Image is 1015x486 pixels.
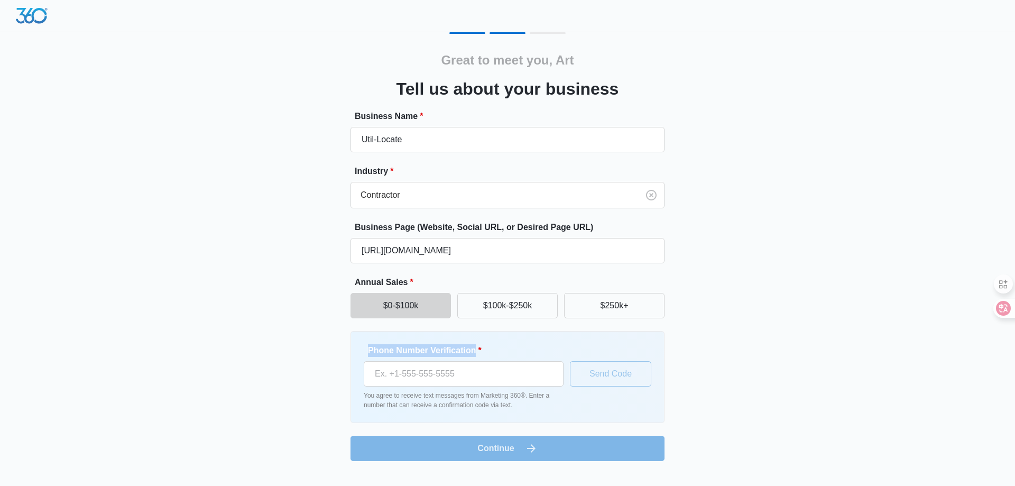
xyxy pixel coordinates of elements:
button: Clear [643,187,660,204]
p: You agree to receive text messages from Marketing 360®. Enter a number that can receive a confirm... [364,391,564,410]
h2: Great to meet you, Art [441,51,574,70]
input: e.g. janesplumbing.com [350,238,665,263]
label: Annual Sales [355,276,669,289]
button: $0-$100k [350,293,451,318]
label: Business Name [355,110,669,123]
label: Industry [355,165,669,178]
button: $100k-$250k [457,293,558,318]
label: Business Page (Website, Social URL, or Desired Page URL) [355,221,669,234]
button: $250k+ [564,293,665,318]
input: e.g. Jane's Plumbing [350,127,665,152]
h3: Tell us about your business [396,76,619,102]
input: Ex. +1-555-555-5555 [364,361,564,387]
label: Phone Number Verification [368,344,568,357]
